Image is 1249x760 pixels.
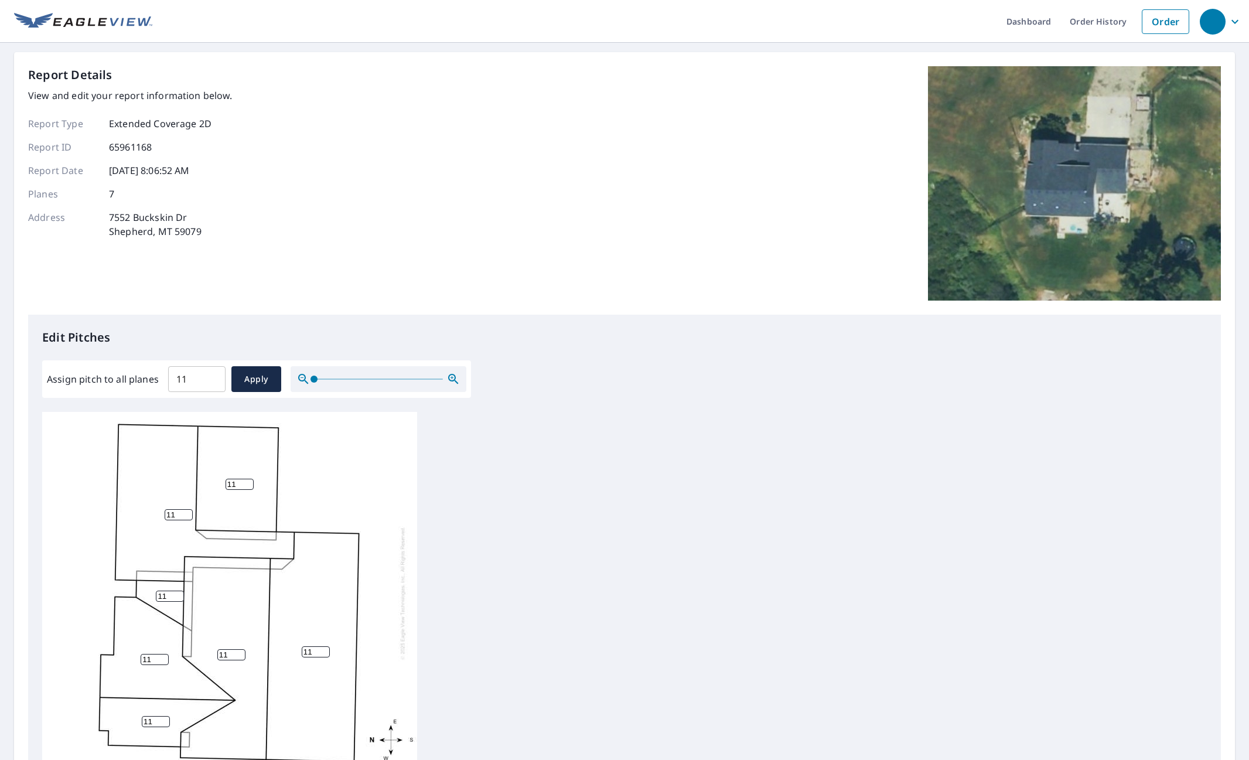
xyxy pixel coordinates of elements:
img: EV Logo [14,13,152,30]
img: Top image [928,66,1221,301]
p: 65961168 [109,140,152,154]
p: Planes [28,187,98,201]
p: Report Date [28,163,98,178]
p: Edit Pitches [42,329,1207,346]
span: Apply [241,372,272,387]
label: Assign pitch to all planes [47,372,159,386]
p: 7552 Buckskin Dr Shepherd, MT 59079 [109,210,202,238]
p: Report ID [28,140,98,154]
p: Address [28,210,98,238]
p: [DATE] 8:06:52 AM [109,163,190,178]
p: Extended Coverage 2D [109,117,211,131]
p: Report Type [28,117,98,131]
input: 00.0 [168,363,226,396]
a: Order [1142,9,1189,34]
p: Report Details [28,66,112,84]
p: View and edit your report information below. [28,88,233,103]
p: 7 [109,187,114,201]
button: Apply [231,366,281,392]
